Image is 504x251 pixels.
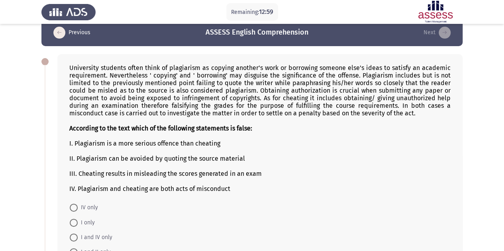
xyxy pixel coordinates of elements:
b: According to the text which of the following statements is false: [69,125,252,132]
button: load previous page [51,26,93,39]
img: Assess Talent Management logo [41,1,96,23]
div: III. Cheating results in misleading the scores generated in an exam [69,170,451,177]
img: Assessment logo of ASSESS English Language Assessment (3 Module) (Ad - IB) [408,1,463,23]
div: IV. Plagiarism and cheating are both acts of misconduct [69,185,451,193]
button: load next page [421,26,453,39]
span: IV only [78,203,98,212]
p: Remaining: [231,7,273,17]
span: I and IV only [78,233,112,242]
div: University students often think of plagiarism as copying another's work or borrowing someone else... [69,64,451,193]
span: I only [78,218,95,228]
div: II. Plagiarism can be avoided by quoting the source material [69,155,451,162]
div: I. Plagiarism is a more serious offence than cheating [69,140,451,147]
h3: ASSESS English Comprehension [206,27,308,37]
span: 12:59 [259,8,273,16]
